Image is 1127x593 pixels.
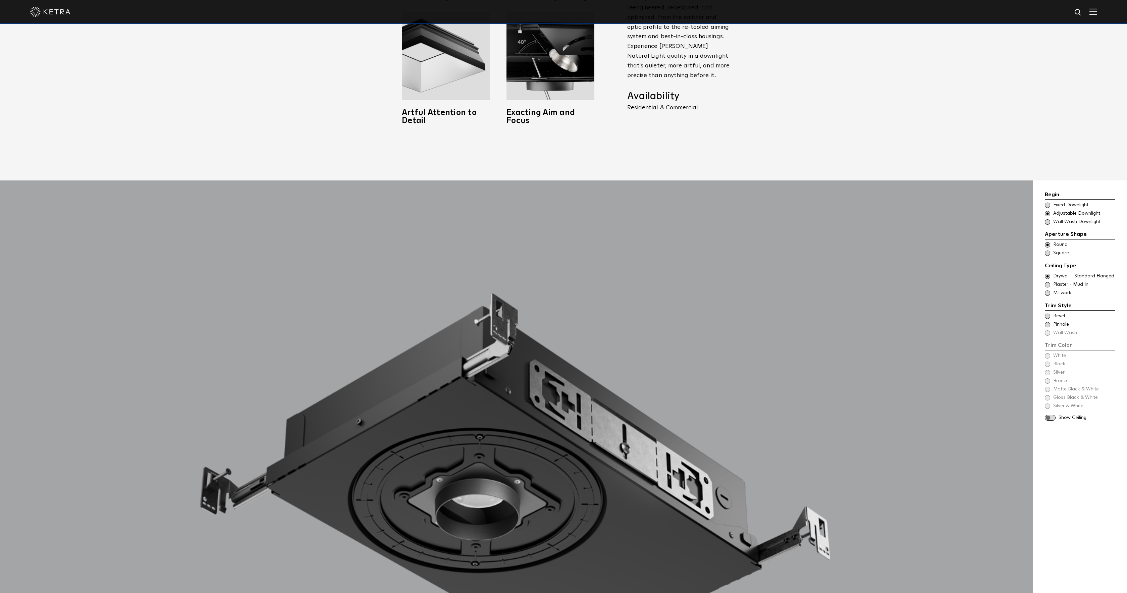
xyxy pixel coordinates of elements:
[1074,8,1082,17] img: search icon
[30,7,70,17] img: ketra-logo-2019-white
[506,12,594,100] img: Adjustable downlighting with 40 degree tilt
[627,105,731,111] p: Residential & Commercial
[1059,415,1115,421] span: Show Ceiling
[1045,262,1115,271] div: Ceiling Type
[627,90,731,103] h4: Availability
[1053,321,1115,328] span: Pinhole
[1053,202,1115,209] span: Fixed Downlight
[1089,8,1097,15] img: Hamburger%20Nav.svg
[1053,273,1115,280] span: Drywall - Standard Flanged
[1053,313,1115,320] span: Bevel
[1053,281,1115,288] span: Plaster - Mud In
[402,12,490,100] img: Ketra full spectrum lighting fixtures
[402,109,490,125] h3: Artful Attention to Detail
[1045,302,1115,311] div: Trim Style
[506,109,594,125] h3: Exacting Aim and Focus
[1053,210,1115,217] span: Adjustable Downlight
[1045,230,1115,239] div: Aperture Shape
[1053,290,1115,296] span: Millwork
[1045,191,1115,200] div: Begin
[1053,219,1115,225] span: Wall Wash Downlight
[1053,250,1115,257] span: Square
[1053,241,1115,248] span: Round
